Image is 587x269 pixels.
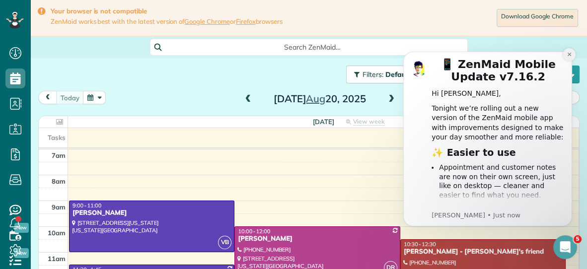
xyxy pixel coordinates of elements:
span: 10am [48,229,66,237]
a: Firefox [236,17,256,25]
div: [PERSON_NAME] - [PERSON_NAME]'s friend [403,248,563,256]
span: 9am [52,203,66,211]
span: Default [385,70,412,79]
iframe: Intercom notifications message [388,37,587,242]
span: Tasks [48,134,66,141]
span: 9:00 - 11:00 [73,202,101,209]
span: View week [353,118,384,126]
div: [PERSON_NAME] [72,209,231,217]
span: 7am [52,151,66,159]
a: Filters: Default [341,66,427,83]
span: VB [218,236,231,249]
iframe: Intercom live chat [553,235,577,259]
h2: [DATE] 20, 2025 [258,93,382,104]
button: today [56,91,84,104]
span: 10:30 - 12:30 [404,241,436,248]
div: [PERSON_NAME] [237,235,397,243]
span: Filters: [363,70,383,79]
span: 5 [574,235,582,243]
a: Google Chrome [184,17,230,25]
strong: Your browser is not compatible [51,7,283,15]
button: prev [38,91,57,104]
span: 11am [48,255,66,263]
span: Aug [306,92,325,105]
span: 8am [52,177,66,185]
span: 10:00 - 12:00 [238,228,270,235]
span: ZenMaid works best with the latest version of or browsers [51,17,283,26]
a: Download Google Chrome [497,9,578,27]
span: [DATE] [313,118,334,126]
button: Filters: Default [346,66,427,83]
